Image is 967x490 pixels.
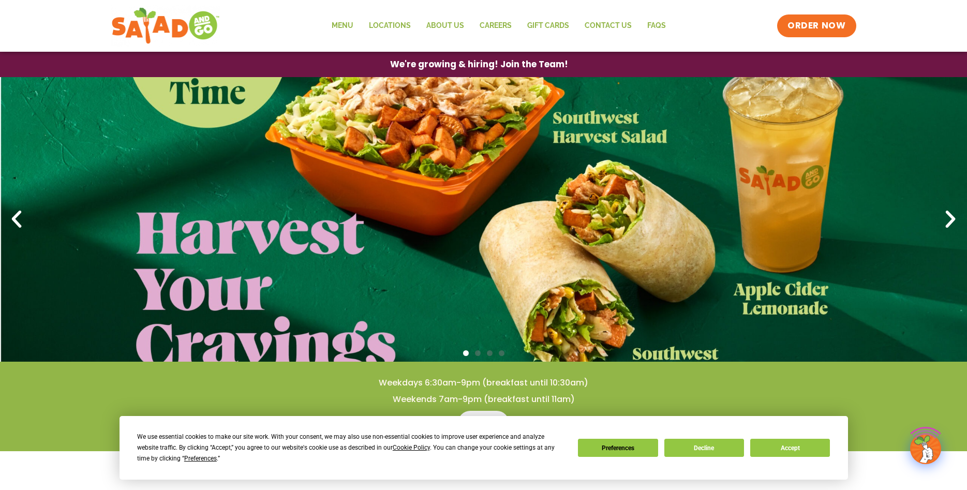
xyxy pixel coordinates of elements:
a: Careers [472,14,519,38]
a: Menu [458,411,509,436]
a: ORDER NOW [777,14,856,37]
h4: Weekends 7am-9pm (breakfast until 11am) [21,394,946,405]
span: Go to slide 4 [499,350,504,356]
div: Previous slide [5,208,28,231]
a: We're growing & hiring! Join the Team! [375,52,584,77]
button: Accept [750,439,830,457]
span: Go to slide 1 [463,350,469,356]
button: Preferences [578,439,658,457]
div: Next slide [939,208,962,231]
a: FAQs [639,14,674,38]
a: Contact Us [577,14,639,38]
nav: Menu [324,14,674,38]
span: Go to slide 2 [475,350,481,356]
span: We're growing & hiring! Join the Team! [390,60,568,69]
div: Cookie Consent Prompt [120,416,848,480]
span: Preferences [184,455,217,462]
div: We use essential cookies to make our site work. With your consent, we may also use non-essential ... [137,432,566,464]
a: About Us [419,14,472,38]
h4: Weekdays 6:30am-9pm (breakfast until 10:30am) [21,377,946,389]
span: Go to slide 3 [487,350,493,356]
span: ORDER NOW [787,20,845,32]
button: Decline [664,439,744,457]
a: Menu [324,14,361,38]
a: Locations [361,14,419,38]
img: new-SAG-logo-768×292 [111,5,220,47]
a: GIFT CARDS [519,14,577,38]
span: Cookie Policy [393,444,430,451]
